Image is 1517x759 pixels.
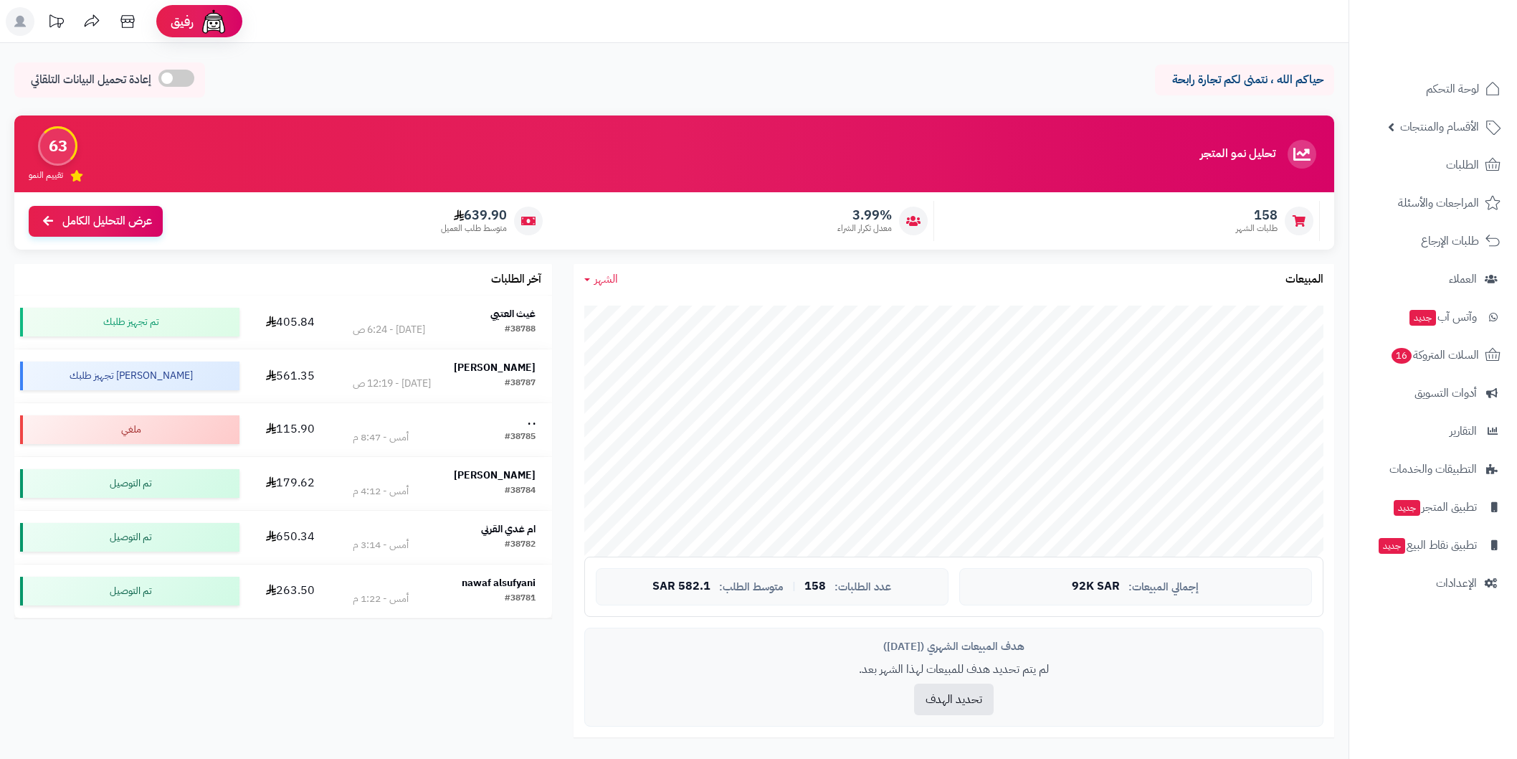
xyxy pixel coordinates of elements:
a: أدوات التسويق [1358,376,1508,410]
strong: [PERSON_NAME] [454,360,536,375]
span: الطلبات [1446,155,1479,175]
a: لوحة التحكم [1358,72,1508,106]
span: 639.90 [441,207,507,223]
button: تحديد الهدف [914,684,994,715]
div: تم التوصيل [20,523,239,552]
td: 650.34 [245,511,336,564]
td: 561.35 [245,349,336,402]
span: لوحة التحكم [1426,79,1479,99]
div: تم التوصيل [20,469,239,498]
div: هدف المبيعات الشهري ([DATE]) [596,639,1312,654]
a: الشهر [584,271,618,288]
span: متوسط طلب العميل [441,222,507,235]
h3: تحليل نمو المتجر [1200,148,1275,161]
div: [DATE] - 12:19 ص [353,377,431,391]
p: حياكم الله ، نتمنى لكم تجارة رابحة [1166,72,1323,88]
p: لم يتم تحديد هدف للمبيعات لهذا الشهر بعد. [596,661,1312,678]
a: تطبيق المتجرجديد [1358,490,1508,524]
a: طلبات الإرجاع [1358,224,1508,258]
div: #38782 [505,538,536,552]
span: | [792,581,796,592]
a: التطبيقات والخدمات [1358,452,1508,486]
span: عرض التحليل الكامل [62,213,152,230]
div: تم التوصيل [20,577,239,605]
img: ai-face.png [199,7,228,36]
td: 263.50 [245,565,336,618]
div: [PERSON_NAME] تجهيز طلبك [20,362,239,390]
a: العملاء [1358,262,1508,296]
span: متوسط الطلب: [719,581,784,593]
span: 3.99% [837,207,892,223]
span: التقارير [1450,421,1477,441]
span: الأقسام والمنتجات [1400,117,1479,137]
span: السلات المتروكة [1390,345,1479,365]
strong: غيث العتيي [490,306,536,321]
span: 158 [1236,207,1278,223]
span: تقييم النمو [29,169,63,181]
h3: المبيعات [1285,273,1323,286]
span: 582.1 SAR [652,580,710,593]
div: #38785 [505,430,536,445]
strong: ام غدي القرني [481,522,536,537]
strong: . . [528,414,536,429]
a: الطلبات [1358,148,1508,182]
span: معدل تكرار الشراء [837,222,892,235]
span: 92K SAR [1072,580,1120,593]
span: إجمالي المبيعات: [1128,581,1199,593]
span: أدوات التسويق [1414,383,1477,403]
strong: [PERSON_NAME] [454,468,536,483]
td: 405.84 [245,296,336,349]
div: [DATE] - 6:24 ص [353,323,425,337]
h3: آخر الطلبات [491,273,541,286]
a: المراجعات والأسئلة [1358,186,1508,220]
span: العملاء [1449,269,1477,289]
span: المراجعات والأسئلة [1398,193,1479,213]
a: تطبيق نقاط البيعجديد [1358,528,1508,562]
a: تحديثات المنصة [38,7,74,39]
a: عرض التحليل الكامل [29,206,163,237]
div: تم تجهيز طلبك [20,308,239,336]
div: #38788 [505,323,536,337]
span: 16 [1392,348,1412,364]
div: #38781 [505,592,536,606]
span: عدد الطلبات: [834,581,891,593]
div: أمس - 3:14 م [353,538,409,552]
strong: nawaf alsufyani [462,575,536,590]
span: جديد [1379,538,1405,554]
span: تطبيق المتجر [1392,497,1477,517]
span: رفيق [171,13,194,30]
a: السلات المتروكة16 [1358,338,1508,372]
td: 179.62 [245,457,336,510]
a: وآتس آبجديد [1358,300,1508,334]
td: 115.90 [245,403,336,456]
div: أمس - 1:22 م [353,592,409,606]
span: طلبات الشهر [1236,222,1278,235]
span: الإعدادات [1436,573,1477,593]
span: 158 [804,580,826,593]
span: جديد [1409,310,1436,326]
div: #38784 [505,484,536,499]
span: إعادة تحميل البيانات التلقائي [31,72,151,88]
span: الشهر [594,270,618,288]
div: ملغي [20,415,239,444]
span: جديد [1394,500,1420,516]
span: وآتس آب [1408,307,1477,327]
span: طلبات الإرجاع [1421,231,1479,251]
div: أمس - 8:47 م [353,430,409,445]
a: الإعدادات [1358,566,1508,600]
div: أمس - 4:12 م [353,484,409,499]
span: تطبيق نقاط البيع [1377,535,1477,555]
div: #38787 [505,377,536,391]
a: التقارير [1358,414,1508,448]
span: التطبيقات والخدمات [1389,459,1477,479]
